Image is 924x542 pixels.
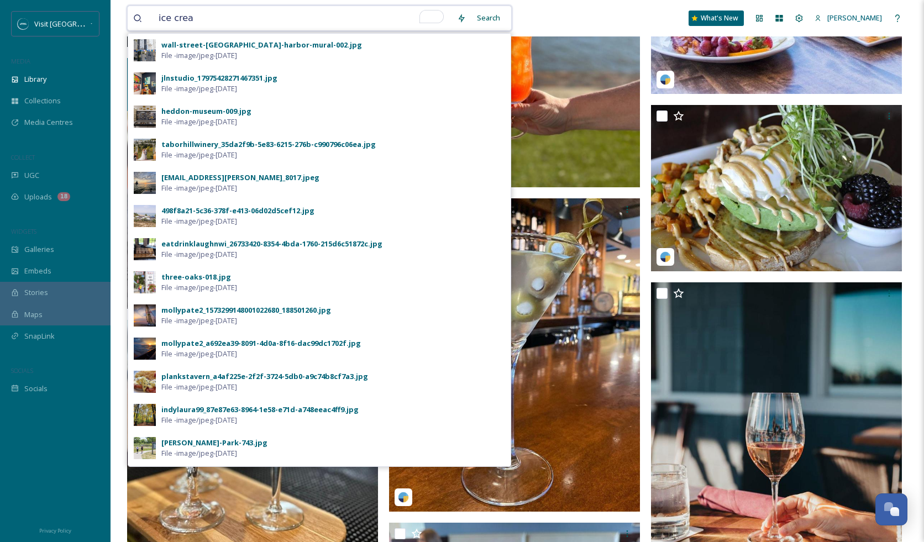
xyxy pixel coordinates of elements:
img: 2067e881-ea1c-4d66-a82b-0a50f378b0e4.jpg [134,205,156,227]
span: Privacy Policy [39,527,71,534]
span: SnapLink [24,331,55,341]
div: mollypate2_a692ea39-8091-4d0a-8f16-dac99dc1702f.jpg [161,338,361,349]
img: 54b5933c-4cc0-4c00-9deb-fd6ef9be1a70.jpg [134,39,156,61]
span: File - image/jpeg - [DATE] [161,83,237,94]
span: UGC [24,170,39,181]
span: Maps [24,309,43,320]
div: mollypate2_1573299148001022680_188501260.jpg [161,305,331,315]
img: 089967e9-9095-4851-b128-a7dc6b73c019.jpg [134,139,156,161]
div: eatdrinklaughnwi_26733420-8354-4bda-1760-215d6c51872c.jpg [161,239,382,249]
a: What's New [689,10,744,26]
img: b79ed9e4-fd30-48ba-8c55-0ed260dbb2da.jpg [134,437,156,459]
span: Stories [24,287,48,298]
img: snapsea-logo.png [660,251,671,262]
img: 02dcf7d0-a48b-4a9a-adfd-343ea3efd6ed.jpg [134,271,156,293]
input: To enrich screen reader interactions, please activate Accessibility in Grammarly extension settings [153,6,452,30]
span: File - image/jpeg - [DATE] [161,117,237,127]
span: File - image/jpeg - [DATE] [161,183,237,193]
img: 2e73891f-ab8f-4253-a8c3-a406a4e3b9fa.jpg [134,371,156,393]
div: plankstavern_a4af225e-2f2f-3724-5db0-a9c74b8cf7a3.jpg [161,371,368,382]
div: wall-street-[GEOGRAPHIC_DATA]-harbor-mural-002.jpg [161,40,362,50]
a: Privacy Policy [39,523,71,536]
button: Open Chat [875,493,907,525]
span: MEDIA [11,57,30,65]
img: 3626aca7-683a-46c7-a1fa-6db1dc563325.jpg [134,106,156,128]
span: [PERSON_NAME] [827,13,882,23]
div: 498f8a21-5c36-378f-e413-06d02d5cef12.jpg [161,206,314,216]
span: Media Centres [24,117,73,128]
span: File - image/jpeg - [DATE] [161,315,237,326]
img: 97309111-a98e-4f2e-b189-11f2a126d859.jpg [134,172,156,194]
span: File - image/jpeg - [DATE] [161,249,237,260]
img: 9af0c03d-d60c-4825-963b-c49dddeeb405.jpg [134,72,156,94]
div: indylaura99_87e87e63-8964-1e58-e71d-a748eeac4ff9.jpg [161,404,359,415]
span: File - image/jpeg - [DATE] [161,150,237,160]
img: plankstavern_ca5f547f-5da9-23e4-3648-db24c236ffa7.jpg [651,105,902,272]
span: Socials [24,383,48,394]
div: [EMAIL_ADDRESS][PERSON_NAME]_8017.jpeg [161,172,319,183]
span: SOCIALS [11,366,33,375]
div: [PERSON_NAME]-Park-743.jpg [161,438,267,448]
div: Search [471,7,506,29]
img: 2550bc49-d48c-4aa3-9b9d-69181569b3bf.jpg [134,338,156,360]
span: File - image/jpeg - [DATE] [161,349,237,359]
img: b4fe67fd-37a2-46db-855e-023ee2860dbe.jpg [134,304,156,327]
div: heddon-museum-009.jpg [161,106,251,117]
span: Library [24,74,46,85]
span: File - image/jpeg - [DATE] [161,415,237,425]
span: Galleries [24,244,54,255]
img: 6f649f57-1f1d-4f85-a908-0356b70e4379.jpg [134,238,156,260]
img: plankstavern_9f2da375-6ec8-9a22-cef6-f316f2c2a798.jpg [389,198,640,512]
img: plankstavern_639376fa-5728-4b2b-51fe-2beb0b968292.jpg [127,58,378,309]
span: Uploads [24,192,52,202]
img: 48b27da9-b22f-4137-b75f-21448e708642.jpg [134,404,156,426]
span: File - image/jpeg - [DATE] [161,448,237,459]
span: File - image/jpeg - [DATE] [161,216,237,227]
div: three-oaks-018.jpg [161,272,231,282]
span: File - image/jpeg - [DATE] [161,50,237,61]
span: COLLECT [11,153,35,161]
a: [PERSON_NAME] [809,7,888,29]
img: snapsea-logo.png [398,492,409,503]
div: jlnstudio_17975428271467351.jpg [161,73,277,83]
span: Visit [GEOGRAPHIC_DATA][US_STATE] [34,18,158,29]
img: snapsea-logo.png [660,74,671,85]
span: File - image/jpeg - [DATE] [161,382,237,392]
div: taborhillwinery_35da2f9b-5e83-6215-276b-c990796c06ea.jpg [161,139,376,150]
span: Embeds [24,266,51,276]
img: SM%20Social%20Profile.png [18,18,29,29]
span: Collections [24,96,61,106]
span: File - image/jpeg - [DATE] [161,282,237,293]
span: WIDGETS [11,227,36,235]
div: 18 [57,192,70,201]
